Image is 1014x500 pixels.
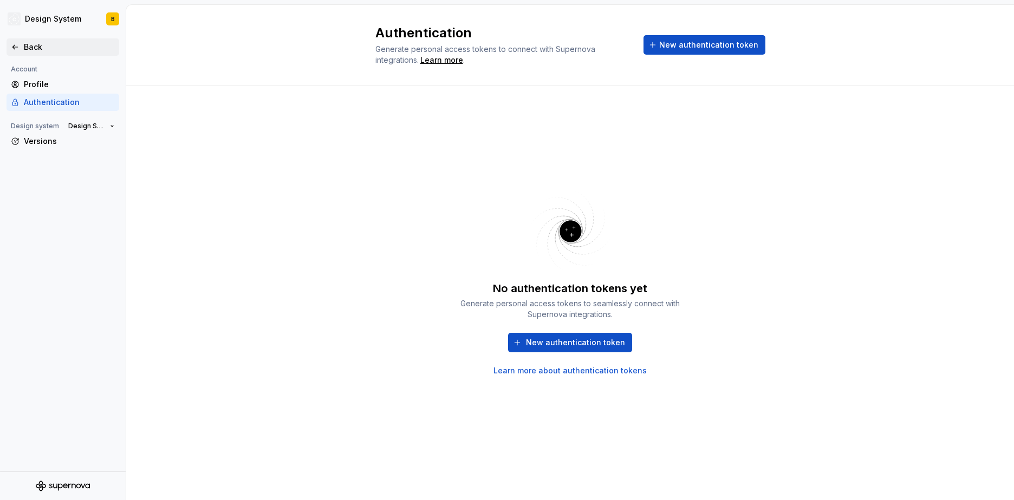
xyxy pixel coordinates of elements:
[6,63,42,76] div: Account
[419,56,465,64] span: .
[493,365,647,376] a: Learn more about authentication tokens
[6,133,119,150] a: Versions
[24,136,115,147] div: Versions
[659,40,758,50] span: New authentication token
[24,97,115,108] div: Authentication
[2,7,123,31] button: Design SystemB
[8,12,21,25] img: f5634f2a-3c0d-4c0b-9dc3-3862a3e014c7.png
[68,122,106,130] span: Design System
[36,481,90,491] svg: Supernova Logo
[111,15,115,23] div: B
[6,94,119,111] a: Authentication
[493,281,647,296] div: No authentication tokens yet
[24,79,115,90] div: Profile
[420,55,463,65] a: Learn more
[24,42,115,52] div: Back
[6,76,119,93] a: Profile
[6,38,119,56] a: Back
[375,44,597,64] span: Generate personal access tokens to connect with Supernova integrations.
[526,337,625,348] span: New authentication token
[25,14,81,24] div: Design System
[508,333,632,352] button: New authentication token
[643,35,765,55] button: New authentication token
[457,298,684,320] div: Generate personal access tokens to seamlessly connect with Supernova integrations.
[6,120,63,133] div: Design system
[375,24,630,42] h2: Authentication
